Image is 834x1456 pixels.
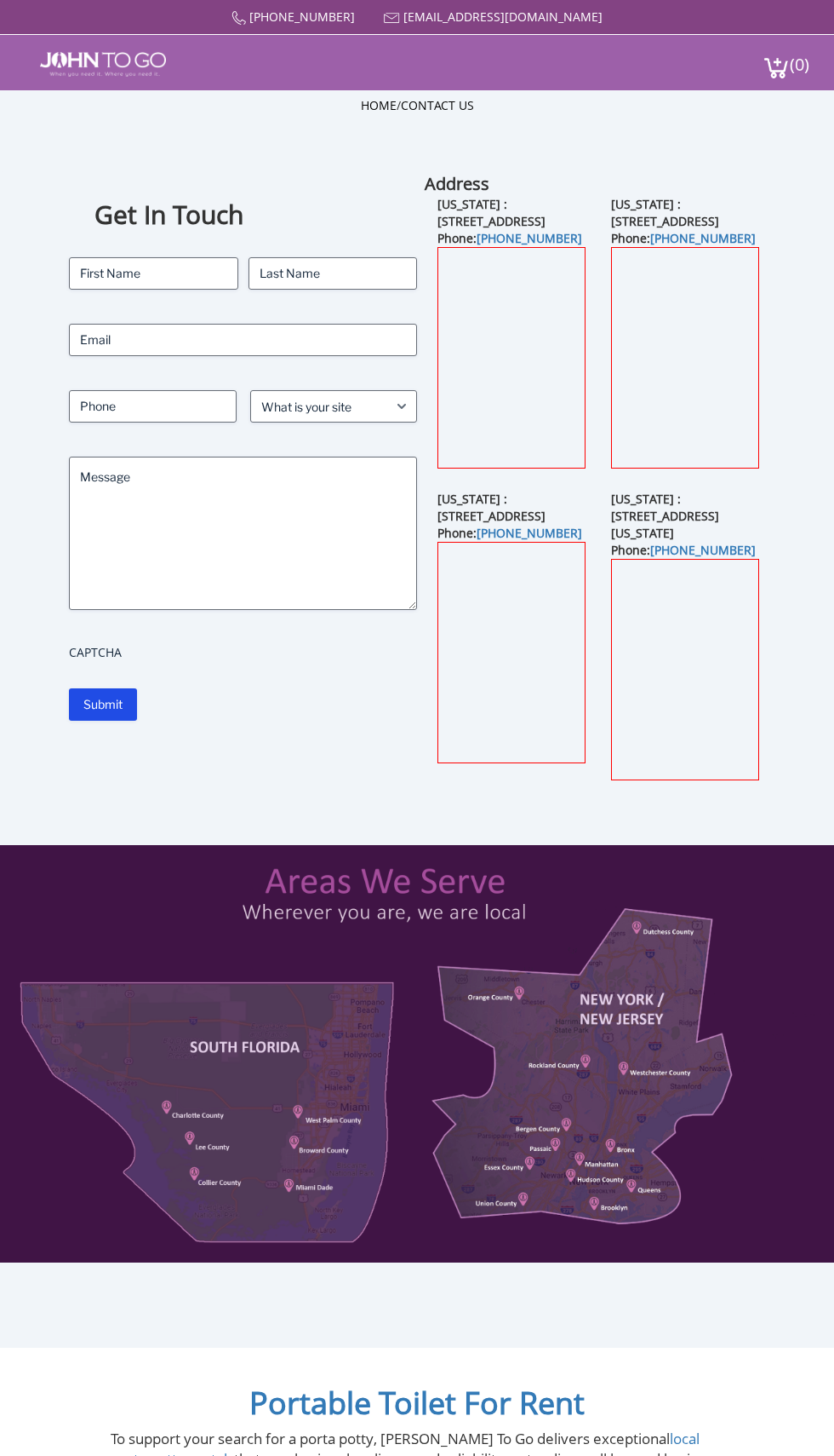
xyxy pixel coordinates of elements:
[94,198,436,233] h1: Get In Touch
[248,257,417,290] input: Last Name
[437,230,582,246] b: Phone:
[69,688,137,721] input: Submit
[611,230,756,246] b: Phone:
[789,39,809,76] span: (0)
[249,9,355,25] a: [PHONE_NUMBER]
[361,97,474,114] ul: /
[403,9,603,25] a: [EMAIL_ADDRESS][DOMAIN_NAME]
[611,542,756,558] b: Phone:
[425,172,489,195] b: Address
[401,97,474,113] a: Contact Us
[763,56,789,79] img: cart a
[69,390,236,423] input: Phone
[611,196,719,229] b: [US_STATE] : [STREET_ADDRESS]
[650,230,756,246] a: [PHONE_NUMBER]
[611,491,719,541] b: [US_STATE] : [STREET_ADDRESS][US_STATE]
[384,13,400,24] img: Mail
[69,324,417,356] input: Email
[477,525,582,541] a: [PHONE_NUMBER]
[361,97,397,113] a: Home
[437,196,546,229] b: [US_STATE] : [STREET_ADDRESS]
[40,52,166,77] img: JOHN to go
[69,257,237,290] input: First Name
[437,491,546,524] b: [US_STATE] : [STREET_ADDRESS]
[650,542,756,558] a: [PHONE_NUMBER]
[249,1382,585,1424] a: Portable Toilet For Rent
[231,11,246,26] img: Call
[477,230,582,246] a: [PHONE_NUMBER]
[437,525,582,541] b: Phone:
[69,644,417,661] label: CAPTCHA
